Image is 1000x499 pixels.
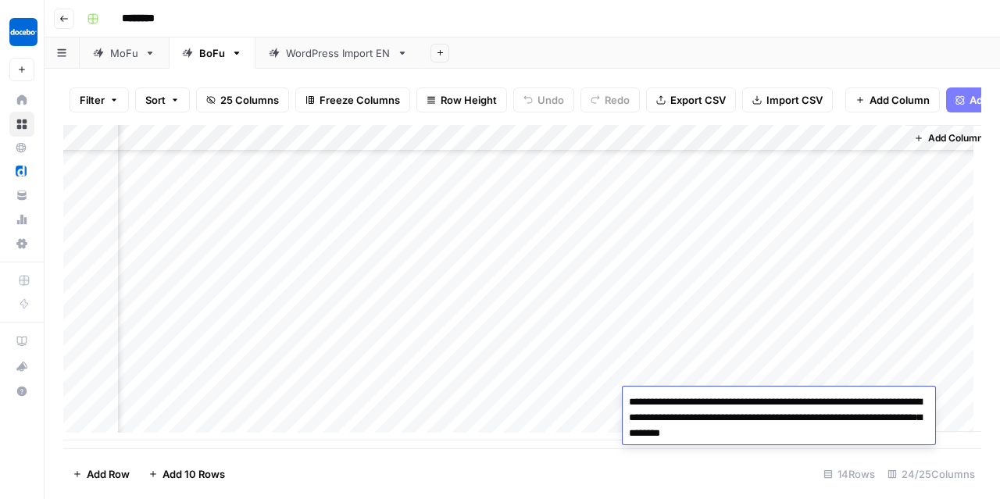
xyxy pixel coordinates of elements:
[537,92,564,108] span: Undo
[70,87,129,112] button: Filter
[320,92,400,108] span: Freeze Columns
[9,112,34,137] a: Browse
[646,87,736,112] button: Export CSV
[580,87,640,112] button: Redo
[139,462,234,487] button: Add 10 Rows
[196,87,289,112] button: 25 Columns
[135,87,190,112] button: Sort
[80,37,169,69] a: MoFu
[220,92,279,108] span: 25 Columns
[63,462,139,487] button: Add Row
[513,87,574,112] button: Undo
[80,92,105,108] span: Filter
[845,87,940,112] button: Add Column
[928,131,983,145] span: Add Column
[766,92,823,108] span: Import CSV
[10,355,34,378] div: What's new?
[9,379,34,404] button: Help + Support
[9,12,34,52] button: Workspace: Docebo
[9,18,37,46] img: Docebo Logo
[199,45,225,61] div: BoFu
[9,329,34,354] a: AirOps Academy
[416,87,507,112] button: Row Height
[9,183,34,208] a: Your Data
[255,37,421,69] a: WordPress Import EN
[162,466,225,482] span: Add 10 Rows
[169,37,255,69] a: BoFu
[9,354,34,379] button: What's new?
[670,92,726,108] span: Export CSV
[110,45,138,61] div: MoFu
[9,87,34,112] a: Home
[742,87,833,112] button: Import CSV
[881,462,981,487] div: 24/25 Columns
[9,231,34,256] a: Settings
[87,466,130,482] span: Add Row
[908,128,989,148] button: Add Column
[286,45,391,61] div: WordPress Import EN
[145,92,166,108] span: Sort
[9,207,34,232] a: Usage
[441,92,497,108] span: Row Height
[16,166,27,176] img: y40elq8w6bmqlakrd2chaqr5nb67
[870,92,930,108] span: Add Column
[295,87,410,112] button: Freeze Columns
[605,92,630,108] span: Redo
[817,462,881,487] div: 14 Rows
